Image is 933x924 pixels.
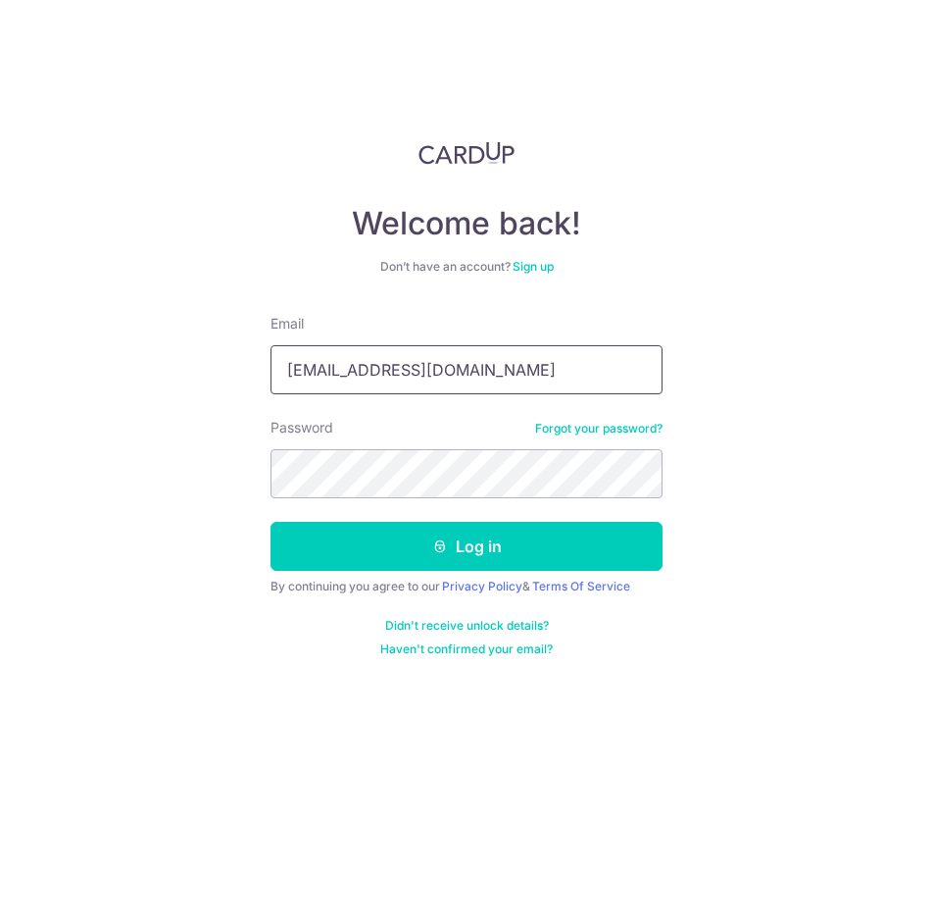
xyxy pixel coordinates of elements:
[535,421,663,436] a: Forgot your password?
[270,345,663,394] input: Enter your Email
[385,618,549,634] a: Didn't receive unlock details?
[532,579,630,593] a: Terms Of Service
[270,579,663,594] div: By continuing you agree to our &
[380,642,553,657] a: Haven't confirmed your email?
[270,522,663,571] button: Log in
[270,259,663,275] div: Don’t have an account?
[442,579,522,593] a: Privacy Policy
[513,259,554,274] a: Sign up
[270,204,663,243] h4: Welcome back!
[418,141,515,165] img: CardUp Logo
[270,314,304,334] label: Email
[270,418,333,437] label: Password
